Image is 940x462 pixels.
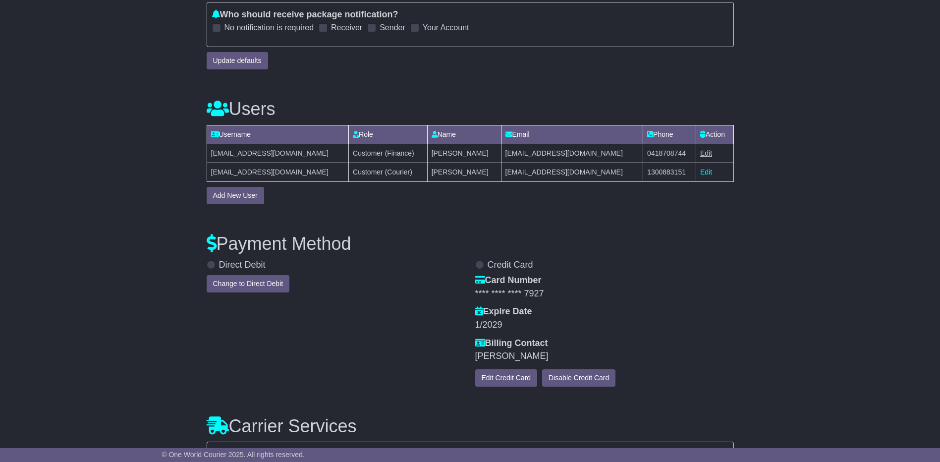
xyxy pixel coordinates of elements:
label: Sender [380,23,405,32]
td: [EMAIL_ADDRESS][DOMAIN_NAME] [207,144,349,163]
td: 1300883151 [643,163,696,181]
label: Credit Card [488,260,533,271]
td: Role [349,125,428,144]
td: 0418708744 [643,144,696,163]
td: [PERSON_NAME] [427,163,501,181]
label: No notification is required [224,23,314,32]
button: Update defaults [207,52,268,69]
label: Who should receive package notification? [212,9,398,20]
td: Email [501,125,643,144]
span: © One World Courier 2025. All rights reserved. [162,451,305,459]
td: [EMAIL_ADDRESS][DOMAIN_NAME] [501,163,643,181]
h3: Payment Method [207,234,734,254]
label: Expire Date [475,306,532,317]
td: Action [696,125,733,144]
button: Add New User [207,187,264,204]
td: [EMAIL_ADDRESS][DOMAIN_NAME] [207,163,349,181]
td: Name [427,125,501,144]
button: Change to Direct Debit [207,275,290,292]
h3: Carrier Services [207,416,734,436]
button: Edit Credit Card [475,369,538,387]
td: [EMAIL_ADDRESS][DOMAIN_NAME] [501,144,643,163]
label: Receiver [331,23,362,32]
h3: Users [207,99,734,119]
a: Edit [700,149,712,157]
td: [PERSON_NAME] [427,144,501,163]
label: Your Account [423,23,469,32]
label: Card Number [475,275,542,286]
label: Billing Contact [475,338,548,349]
td: Customer (Courier) [349,163,428,181]
td: Phone [643,125,696,144]
td: Username [207,125,349,144]
label: Direct Debit [219,260,266,271]
td: Customer (Finance) [349,144,428,163]
a: Edit [700,168,712,176]
button: Disable Credit Card [542,369,615,387]
div: [PERSON_NAME] [475,351,734,362]
div: 1/2029 [475,320,734,331]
